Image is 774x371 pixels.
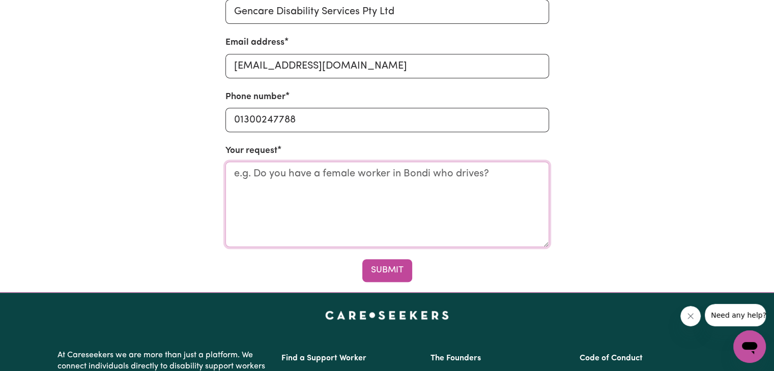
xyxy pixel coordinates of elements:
a: Careseekers home page [325,311,449,319]
label: Email address [225,36,284,49]
a: Code of Conduct [580,354,643,362]
iframe: Message from company [705,304,766,326]
a: The Founders [431,354,481,362]
iframe: Close message [680,306,701,326]
a: Find a Support Worker [281,354,366,362]
span: Need any help? [6,7,62,15]
input: Your phone number [225,108,549,132]
label: Your request [225,144,277,158]
iframe: Button to launch messaging window [733,330,766,363]
button: Submit [362,259,412,282]
input: Your email address [225,54,549,78]
label: Phone number [225,90,285,104]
